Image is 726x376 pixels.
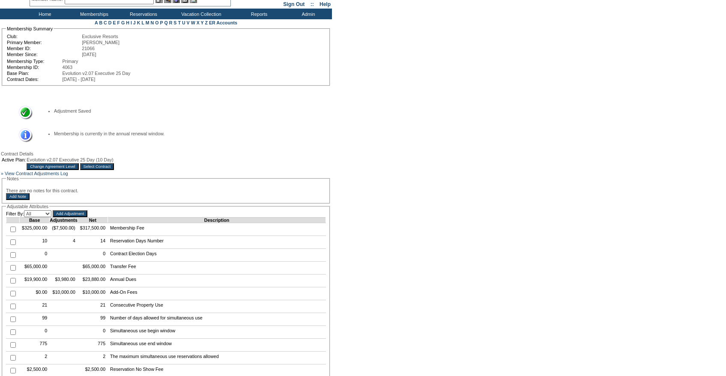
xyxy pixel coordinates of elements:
a: Z [205,20,208,25]
a: G [121,20,125,25]
a: F [117,20,120,25]
span: [PERSON_NAME] [82,40,120,45]
td: Membership ID: [7,65,62,70]
td: 4 [50,236,78,249]
td: $325,000.00 [20,223,50,236]
td: Primary Member: [7,40,81,45]
td: Home [19,9,69,19]
a: V [187,20,190,25]
span: 4063 [63,65,73,70]
td: Member ID: [7,46,81,51]
span: [DATE] [82,52,96,57]
a: E [113,20,116,25]
td: Member Since: [7,52,81,57]
input: Add Adjustment [53,210,87,217]
td: Filter By: [6,210,51,217]
td: 99 [20,313,50,326]
td: $317,500.00 [78,223,108,236]
a: Sign Out [283,1,305,7]
a: Y [201,20,204,25]
td: Number of days allowed for simultaneous use [108,313,326,326]
a: Help [320,1,331,7]
td: 2 [20,352,50,364]
td: 0 [78,326,108,339]
td: Consecutive Property Use [108,300,326,313]
legend: Membership Summary [6,26,54,31]
td: 14 [78,236,108,249]
td: Club: [7,34,81,39]
span: Exclusive Resorts [82,34,118,39]
td: 21 [20,300,50,313]
a: R [169,20,173,25]
td: 775 [78,339,108,352]
td: Contract Election Days [108,249,326,262]
td: 0 [78,249,108,262]
a: » View Contract Adjustments Log [1,171,68,176]
a: X [197,20,200,25]
td: $23,880.00 [78,275,108,287]
span: Primary [63,59,78,64]
span: There are no notes for this contract. [6,188,78,193]
td: 0 [20,326,50,339]
td: Transfer Fee [108,262,326,275]
td: 2 [78,352,108,364]
td: Vacation Collection [167,9,233,19]
td: The maximum simultaneous use reservations allowed [108,352,326,364]
span: [DATE] - [DATE] [63,77,96,82]
td: Add-On Fees [108,287,326,300]
a: I [131,20,132,25]
td: $10,000.00 [78,287,108,300]
a: T [178,20,181,25]
a: P [160,20,163,25]
td: 21 [78,300,108,313]
a: S [173,20,176,25]
td: $0.00 [20,287,50,300]
input: Select Contract [80,163,114,170]
td: Admin [283,9,332,19]
td: 99 [78,313,108,326]
input: Add Note [6,193,30,200]
td: $65,000.00 [20,262,50,275]
td: Membership Type: [7,59,62,64]
td: Memberships [69,9,118,19]
a: B [99,20,102,25]
td: $65,000.00 [78,262,108,275]
td: 10 [20,236,50,249]
a: N [151,20,154,25]
span: 21066 [82,46,95,51]
td: 775 [20,339,50,352]
a: C [104,20,107,25]
td: Active Plan: [2,157,26,162]
td: Contract Dates: [7,77,62,82]
img: Information Message [13,128,33,143]
td: Simultaneous use end window [108,339,326,352]
a: J [133,20,136,25]
a: M [146,20,149,25]
td: Reports [233,9,283,19]
a: Q [164,20,167,25]
td: Reservations [118,9,167,19]
span: :: [311,1,314,7]
a: L [141,20,144,25]
input: Change Agreement Level [27,163,78,170]
td: Net [78,218,108,223]
legend: Notes [6,176,20,181]
a: ER Accounts [209,20,237,25]
td: Reservation Days Number [108,236,326,249]
td: $19,900.00 [20,275,50,287]
td: $3,980.00 [50,275,78,287]
span: Evolution v2.07 Executive 25 Day (10 Day) [27,157,114,162]
td: Membership Fee [108,223,326,236]
span: Evolution v2.07 Executive 25 Day [63,71,131,76]
li: Membership is currently in the annual renewal window. [54,131,317,136]
img: Success Message [13,106,33,120]
div: Contract Details [1,151,331,156]
td: 0 [20,249,50,262]
a: A [95,20,98,25]
td: Adjustments [50,218,78,223]
a: W [191,20,195,25]
td: Base Plan: [7,71,62,76]
a: O [155,20,158,25]
td: Base [20,218,50,223]
td: ($7,500.00) [50,223,78,236]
